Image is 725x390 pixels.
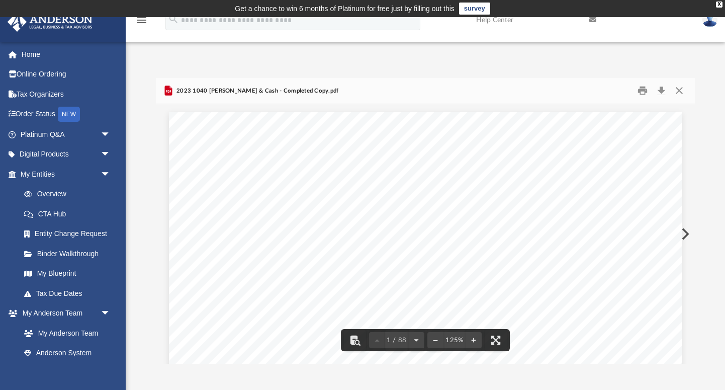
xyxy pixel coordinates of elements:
[156,104,695,364] div: Document Viewer
[653,83,671,99] button: Download
[156,78,695,364] div: Preview
[336,184,384,192] span: BUSINESS
[136,19,148,26] a: menu
[101,303,121,324] span: arrow_drop_down
[7,303,121,324] a: My Anderson Teamarrow_drop_down
[14,323,116,343] a: My Anderson Team
[466,329,482,351] button: Zoom in
[427,329,443,351] button: Zoom out
[174,87,339,96] span: 2023 1040 [PERSON_NAME] & Cash - Completed Copy.pdf
[168,14,179,25] i: search
[431,184,449,192] span: LLC
[14,184,126,204] a: Overview
[459,3,490,15] a: survey
[241,194,265,202] span: 3225
[307,204,319,212] span: NV
[58,107,80,122] div: NEW
[235,3,455,15] div: Get a chance to win 6 months of Platinum for free just by filling out this
[344,329,366,351] button: Toggle findbar
[101,144,121,165] span: arrow_drop_down
[14,224,126,244] a: Entity Change Request
[385,329,408,351] button: 1 / 88
[313,194,342,202] span: DRIVE
[5,12,96,32] img: Anderson Advisors Platinum Portal
[7,124,126,144] a: Platinum Q&Aarrow_drop_down
[385,337,408,344] span: 1 / 88
[7,144,126,165] a: Digital Productsarrow_drop_down
[670,83,688,99] button: Close
[673,220,695,248] button: Next File
[241,184,310,192] span: [PERSON_NAME]
[295,184,330,192] span: GLOBAL
[485,329,507,351] button: Enter fullscreen
[632,83,653,99] button: Print
[101,164,121,185] span: arrow_drop_down
[14,343,121,363] a: Anderson System
[241,204,259,212] span: LAS
[101,124,121,145] span: arrow_drop_down
[7,104,126,125] a: Order StatusNEW
[7,84,126,104] a: Tax Organizers
[330,204,360,212] span: 89121
[390,184,425,192] span: GROUP,
[265,204,301,212] span: VEGAS,
[7,44,126,64] a: Home
[14,283,126,303] a: Tax Due Dates
[156,104,695,364] div: File preview
[443,337,466,344] div: Current zoom level
[136,14,148,26] i: menu
[14,244,126,264] a: Binder Walkthrough
[271,194,339,202] span: [PERSON_NAME]
[14,204,126,224] a: CTA Hub
[7,164,126,184] a: My Entitiesarrow_drop_down
[702,13,717,27] img: User Pic
[408,329,424,351] button: Next page
[14,264,121,284] a: My Blueprint
[7,64,126,85] a: Online Ordering
[716,2,722,8] div: close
